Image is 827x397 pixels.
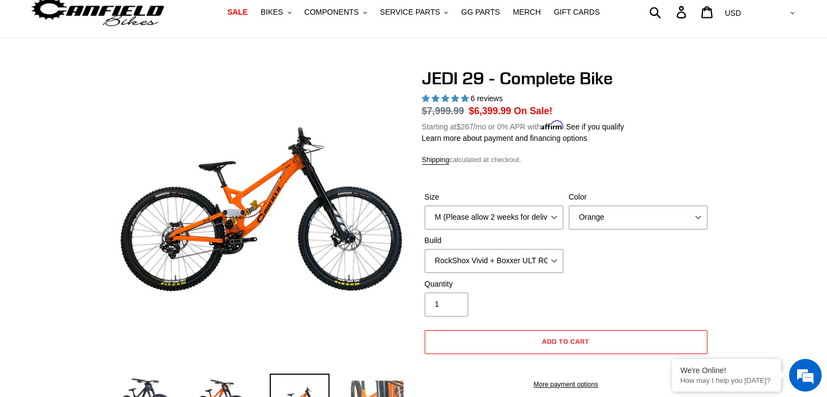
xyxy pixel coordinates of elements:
[375,5,453,20] button: SERVICE PARTS
[222,5,253,20] a: SALE
[73,61,199,75] div: Chat with us now
[461,8,500,17] span: GG PARTS
[513,8,540,17] span: MERCH
[566,122,624,131] a: See if you qualify - Learn more about Affirm Financing (opens in modal)
[422,119,624,133] p: Starting at /mo or 0% APR with .
[255,5,296,20] button: BIKES
[542,337,589,345] span: Add to cart
[554,8,600,17] span: GIFT CARDS
[380,8,440,17] span: SERVICE PARTS
[422,154,710,165] div: calculated at checkout.
[548,5,605,20] a: GIFT CARDS
[5,274,207,312] textarea: Type your message and hit 'Enter'
[541,121,564,130] span: Affirm
[304,8,359,17] span: COMPONENTS
[63,126,150,235] span: We're online!
[425,191,563,203] label: Size
[569,191,707,203] label: Color
[514,104,552,118] span: On Sale!
[178,5,204,32] div: Minimize live chat window
[422,68,710,89] h1: JEDI 29 - Complete Bike
[422,156,450,165] a: Shipping
[260,8,283,17] span: BIKES
[422,134,587,142] a: Learn more about payment and financing options
[680,376,773,384] p: How may I help you today?
[422,94,471,103] span: 5.00 stars
[425,380,707,389] a: More payment options
[470,94,502,103] span: 6 reviews
[35,54,62,82] img: d_696896380_company_1647369064580_696896380
[425,278,563,290] label: Quantity
[299,5,372,20] button: COMPONENTS
[422,106,464,116] s: $7,999.99
[425,235,563,246] label: Build
[12,60,28,76] div: Navigation go back
[227,8,247,17] span: SALE
[425,330,707,354] button: Add to cart
[507,5,546,20] a: MERCH
[456,5,505,20] a: GG PARTS
[456,122,473,131] span: $267
[469,106,511,116] span: $6,399.99
[680,366,773,375] div: We're Online!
